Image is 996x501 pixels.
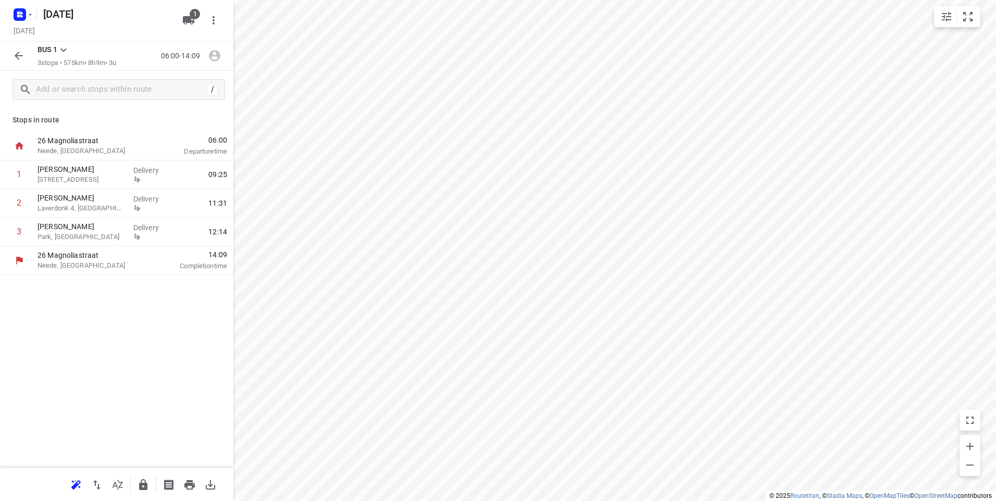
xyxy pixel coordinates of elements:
[769,492,992,499] li: © 2025 , © , © © contributors
[869,492,910,499] a: OpenMapTiles
[207,84,218,95] div: /
[13,115,221,126] p: Stops in route
[158,135,227,145] span: 06:00
[9,24,39,36] h5: Project date
[158,249,227,260] span: 14:09
[17,227,21,236] div: 3
[17,169,21,179] div: 1
[107,479,128,489] span: Sort by time window
[38,250,146,260] p: 26 Magnoliastraat
[190,9,200,19] span: 1
[158,146,227,157] p: Departure time
[827,492,862,499] a: Stadia Maps
[38,146,146,156] p: Neede, [GEOGRAPHIC_DATA]
[86,479,107,489] span: Reverse route
[38,174,125,185] p: Wijnbergenstraat 70, Kessel-lo
[38,135,146,146] p: 26 Magnoliastraat
[204,51,225,60] span: Assign driver
[200,479,221,489] span: Download route
[936,6,957,27] button: Map settings
[179,479,200,489] span: Print route
[158,479,179,489] span: Print shipping labels
[39,6,174,22] h5: Rename
[38,44,57,55] p: BUS 1
[38,203,125,214] p: Laverdonk 4, Heeswijk-dinther
[208,198,227,208] span: 11:31
[158,261,227,271] p: Completion time
[133,474,154,495] button: Lock route
[790,492,819,499] a: Routetitan
[38,232,125,242] p: Park, [GEOGRAPHIC_DATA]
[934,6,980,27] div: small contained button group
[17,198,21,208] div: 2
[178,10,199,31] button: 1
[133,194,172,204] p: Delivery
[161,51,204,61] p: 06:00-14:09
[66,479,86,489] span: Reoptimize route
[38,221,125,232] p: [PERSON_NAME]
[36,82,207,98] input: Add or search stops within route
[133,165,172,176] p: Delivery
[208,227,227,237] span: 12:14
[38,260,146,271] p: Neede, [GEOGRAPHIC_DATA]
[133,222,172,233] p: Delivery
[38,193,125,203] p: [PERSON_NAME]
[208,169,227,180] span: 09:25
[957,6,978,27] button: Fit zoom
[914,492,957,499] a: OpenStreetMap
[38,58,116,68] p: 3 stops • 575km • 8h9m • 3u
[38,164,125,174] p: [PERSON_NAME]
[203,10,224,31] button: More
